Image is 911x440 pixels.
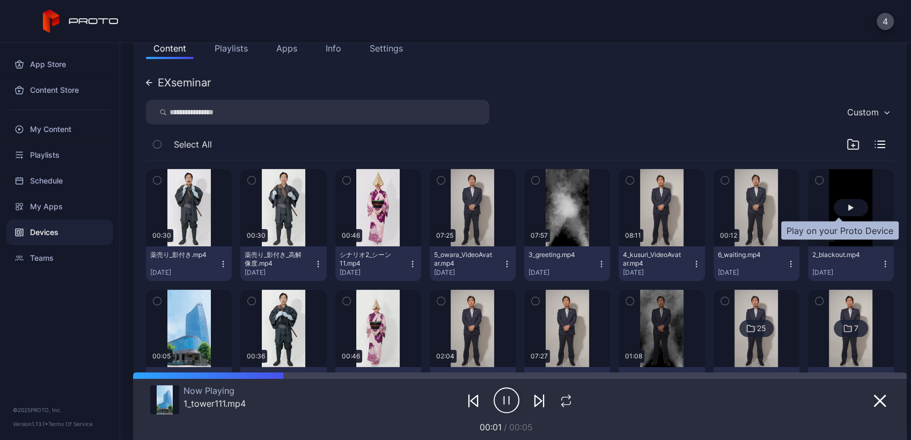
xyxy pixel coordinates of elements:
[504,422,507,432] span: /
[6,245,113,271] a: Teams
[524,367,610,402] button: 5_owara_着せ替え.mp4[DATE]
[781,221,899,239] div: Play on your Proto Device
[480,422,502,432] span: 00:01
[335,367,421,402] button: シナリオ2_シーン11 (1).mp4[DATE]
[808,246,894,281] button: 2_blackout.mp4[DATE]
[158,77,211,88] div: EXseminar
[434,371,493,388] div: 4_kusuri_着せ替え.mp4
[434,268,503,277] div: [DATE]
[362,38,410,59] button: Settings
[340,268,408,277] div: [DATE]
[150,371,209,380] div: 1_tower111.mp4
[619,367,704,402] button: EXセミナー冒頭挨拶2.mp4[DATE]
[48,421,93,427] a: Terms Of Service
[714,367,799,402] button: bk[DATE]
[146,38,194,59] button: Content
[207,38,255,59] button: Playlists
[524,246,610,281] button: 3_greeting.mp4[DATE]
[335,246,421,281] button: シナリオ2_シーン11.mp4[DATE]
[6,142,113,168] a: Playlists
[6,116,113,142] a: My Content
[174,138,212,151] span: Select All
[812,371,871,380] div: コンチプラン
[430,367,516,402] button: 4_kusuri_着せ替え.mp4[DATE]
[808,367,894,402] button: コンチプラン[DATE]
[6,52,113,77] a: App Store
[847,107,879,118] div: Custom
[183,385,246,396] div: Now Playing
[240,367,326,402] button: シナリオ２_シーン７.mp4[DATE]
[6,219,113,245] a: Devices
[13,421,48,427] span: Version 1.13.1 •
[318,38,349,59] button: Info
[623,251,682,268] div: 4_kusuri_VideoAvatar.mp4
[6,168,113,194] a: Schedule
[146,367,232,402] button: 1_tower111.mp4[DATE]
[854,324,858,333] div: 7
[619,246,704,281] button: 4_kusuri_VideoAvatar.mp4[DATE]
[430,246,516,281] button: 5_owara_VideoAvatar.mp4[DATE]
[842,100,894,124] button: Custom
[150,251,209,259] div: 薬売り_影付き.mp4
[623,268,692,277] div: [DATE]
[340,371,399,388] div: シナリオ2_シーン11 (1).mp4
[13,406,107,414] div: © 2025 PROTO, Inc.
[6,194,113,219] a: My Apps
[528,371,587,388] div: 5_owara_着せ替え.mp4
[146,246,232,281] button: 薬売り_影付き.mp4[DATE]
[245,251,304,268] div: 薬売り_影付き_高解像度.mp4
[714,246,799,281] button: 6_waiting.mp4[DATE]
[623,371,682,388] div: EXセミナー冒頭挨拶2.mp4
[370,42,403,55] div: Settings
[183,398,246,409] div: 1_tower111.mp4
[877,13,894,30] button: 4
[528,268,597,277] div: [DATE]
[6,77,113,103] a: Content Store
[326,42,341,55] div: Info
[240,246,326,281] button: 薬売り_影付き_高解像度.mp4[DATE]
[718,371,777,380] div: bk
[528,251,587,259] div: 3_greeting.mp4
[757,324,766,333] div: 25
[269,38,305,59] button: Apps
[150,268,219,277] div: [DATE]
[812,251,871,259] div: 2_blackout.mp4
[509,422,533,432] span: 00:05
[340,251,399,268] div: シナリオ2_シーン11.mp4
[718,251,777,259] div: 6_waiting.mp4
[245,371,304,388] div: シナリオ２_シーン７.mp4
[812,268,881,277] div: [DATE]
[245,268,313,277] div: [DATE]
[434,251,493,268] div: 5_owara_VideoAvatar.mp4
[718,268,787,277] div: [DATE]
